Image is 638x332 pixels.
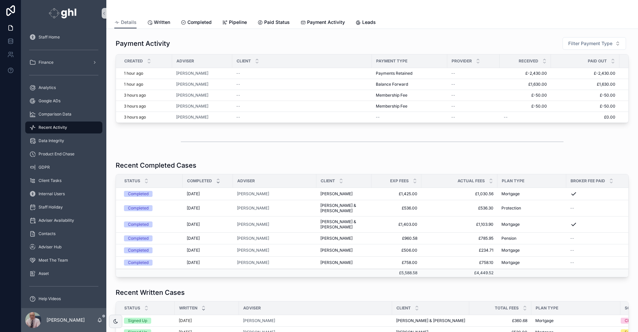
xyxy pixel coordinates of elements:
a: £1,630.00 [555,82,615,87]
span: -- [451,93,455,98]
a: Contacts [25,228,102,240]
a: [PERSON_NAME] [237,206,312,211]
a: Meet The Team [25,254,102,266]
span: Client [321,178,335,184]
a: -- [236,71,368,76]
a: [PERSON_NAME] [237,222,269,227]
a: Comparison Data [25,108,102,120]
span: Exp Fees [390,178,409,184]
a: [PERSON_NAME] [237,260,312,265]
span: Adviser Availability [39,218,74,223]
a: Help Videos [25,293,102,305]
span: Mortgage [501,260,520,265]
a: [DATE] [187,206,229,211]
a: Mortgage [501,260,562,265]
span: Adviser [237,178,255,184]
a: £360.68 [473,318,527,323]
div: Completed [128,221,149,227]
a: [PERSON_NAME] [320,260,368,265]
span: [DATE] [187,191,200,197]
a: [PERSON_NAME] [176,82,208,87]
span: [DATE] [187,260,200,265]
span: Plan Type [536,305,558,311]
a: £536.00 [375,206,417,211]
span: [PERSON_NAME] [237,260,269,265]
span: GDPR [39,165,50,170]
a: £506.00 [375,248,417,253]
span: -- [236,104,240,109]
p: [DATE] [179,318,192,323]
a: Payments Retained [376,71,443,76]
span: Broker Fee Paid [571,178,605,184]
p: 3 hours ago [124,104,146,109]
span: Status [124,178,140,184]
span: Finance [39,60,53,65]
a: Internal Users [25,188,102,200]
span: -- [570,236,574,241]
span: Meet The Team [39,258,68,263]
a: Recent Activity [25,122,102,133]
span: £234.71 [425,248,493,253]
a: £960.58 [375,236,417,241]
a: -- [236,115,368,120]
a: Completed [124,247,179,253]
a: Pipeline [222,16,247,30]
span: [PERSON_NAME] [243,318,275,323]
span: -- [451,82,455,87]
a: -- [570,206,632,211]
span: -- [236,71,240,76]
a: 1 hour ago [124,71,168,76]
a: [PERSON_NAME] & [PERSON_NAME] [320,219,368,230]
span: Mortgage [501,222,520,227]
h1: Recent Completed Cases [116,161,196,170]
span: -- [451,115,455,120]
a: [PERSON_NAME] [320,248,368,253]
a: 3 hours ago [124,104,168,109]
span: Staff Home [39,35,60,40]
a: Completed [124,221,179,227]
p: 1 hour ago [124,82,143,87]
a: [PERSON_NAME] [320,236,368,241]
a: Payment Activity [300,16,345,30]
a: £-50.00 [555,93,615,98]
a: Staff Home [25,31,102,43]
a: £785.95 [425,236,493,241]
span: Paid Out [588,58,607,64]
span: -- [570,206,574,211]
a: Client Tasks [25,175,102,187]
a: £1,030.56 [425,191,493,197]
a: [PERSON_NAME] [320,191,368,197]
span: -- [236,82,240,87]
a: Membership Fee [376,93,443,98]
a: -- [451,115,496,120]
span: Written [154,19,170,26]
a: Protection [501,206,562,211]
a: Completed [124,235,179,241]
span: [PERSON_NAME] [237,236,269,241]
a: £1,425.00 [375,191,417,197]
a: Written [147,16,170,30]
a: Staff Holiday [25,201,102,213]
a: [PERSON_NAME] & [PERSON_NAME] [396,318,465,323]
a: Completed [181,16,212,30]
span: -- [376,115,380,120]
a: Completed [124,260,179,266]
span: [PERSON_NAME] [320,248,353,253]
h1: Recent Written Cases [116,288,185,297]
span: [PERSON_NAME] [320,260,353,265]
a: [PERSON_NAME] [243,318,388,323]
span: £1,630.00 [504,82,547,87]
a: [PERSON_NAME] [176,93,208,98]
span: £-2,430.00 [504,71,547,76]
span: Recent Activity [39,125,67,130]
span: Adviser Hub [39,244,61,250]
a: [PERSON_NAME] [176,115,208,120]
span: Details [121,19,137,26]
a: £-50.00 [555,104,615,109]
span: £5,588.58 [399,270,417,275]
a: GDPR [25,161,102,173]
